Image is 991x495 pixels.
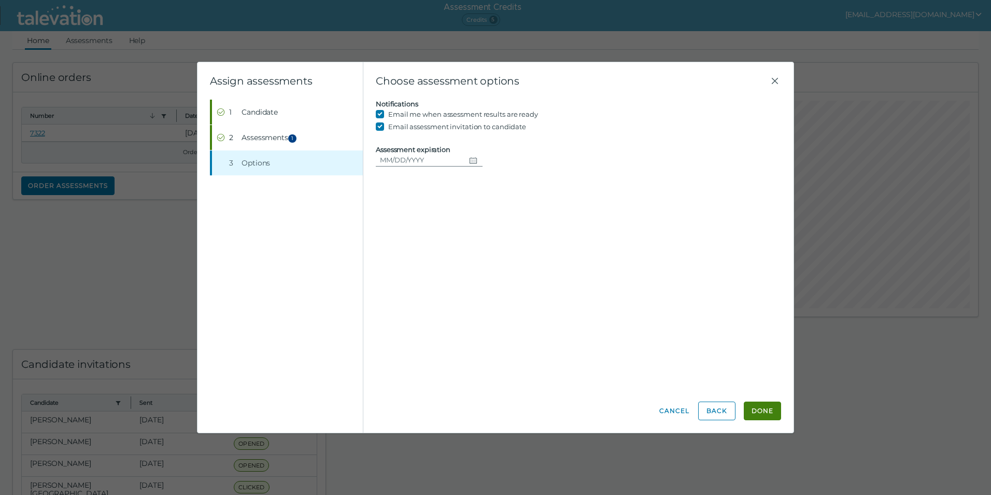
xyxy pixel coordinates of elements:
span: Choose assessment options [376,75,769,87]
nav: Wizard steps [210,100,363,175]
button: Back [698,402,735,420]
clr-wizard-title: Assign assessments [210,75,312,87]
label: Assessment expiration [376,145,450,154]
span: Options [242,158,270,168]
div: 2 [229,132,237,143]
span: Candidate [242,107,278,117]
div: 3 [229,158,237,168]
button: Completed [212,125,363,150]
button: Close [769,75,781,87]
button: Completed [212,100,363,125]
button: Done [744,402,781,420]
button: Cancel [659,402,690,420]
div: 1 [229,107,237,117]
cds-icon: Completed [217,108,225,116]
span: Assessments [242,132,300,143]
label: Email assessment invitation to candidate [388,120,526,133]
label: Email me when assessment results are ready [388,108,538,120]
input: MM/DD/YYYY [376,154,465,166]
button: 3Options [212,150,363,175]
span: 1 [288,134,296,143]
cds-icon: Completed [217,133,225,142]
label: Notifications [376,100,418,108]
button: Choose date [465,154,483,166]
